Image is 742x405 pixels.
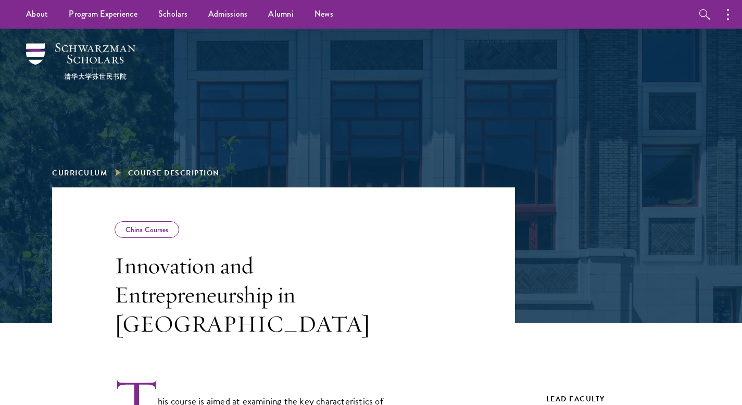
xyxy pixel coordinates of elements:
[115,251,411,338] h3: Innovation and Entrepreneurship in [GEOGRAPHIC_DATA]
[115,221,179,238] div: China Courses
[128,168,220,179] span: Course Description
[26,43,135,80] img: Schwarzman Scholars
[52,168,107,179] a: Curriculum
